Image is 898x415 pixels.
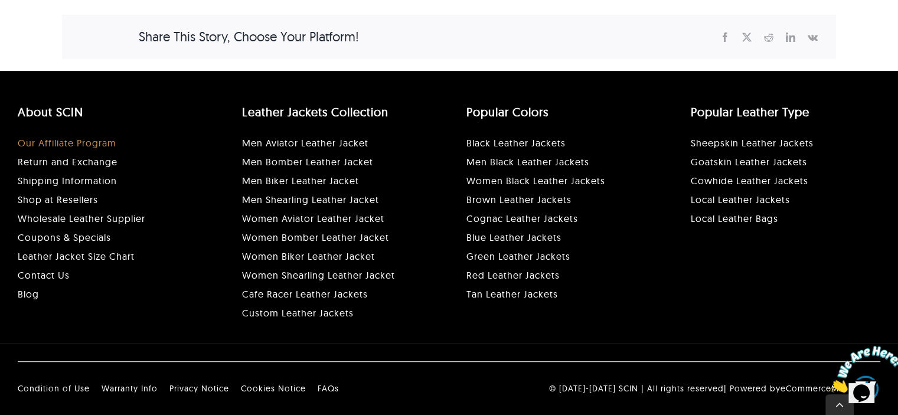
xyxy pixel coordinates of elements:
[139,27,359,47] h4: Share This Story, Choose Your Platform!
[242,137,368,149] a: Men Aviator Leather Jacket
[466,137,566,149] a: Black Leather Jackets
[18,383,90,394] a: Condition of Use
[241,383,306,394] a: Cookies Notice
[802,30,824,45] a: Vk
[466,269,560,281] a: Red Leather Jackets
[242,250,375,262] a: Women Biker Leather Jacket
[691,194,790,205] a: Local Leather Jackets
[242,288,368,300] a: Cafe Racer Leather Jackets
[5,5,78,51] img: Chat attention grabber
[466,213,578,224] a: Cognac Leather Jackets
[318,383,339,394] a: FAQs
[466,175,605,187] a: Women Black Leather Jackets
[18,156,117,168] a: Return and Exchange
[242,194,379,205] a: Men Shearling Leather Jacket
[714,30,736,45] a: Facebook
[691,175,808,187] a: Cowhide Leather Jackets
[466,288,558,300] a: Tan Leather Jackets
[691,156,807,168] a: Goatskin Leather Jackets
[691,213,778,224] a: Local Leather Goods and Accessories
[549,374,880,403] p: © [DATE]-[DATE] SCIN | All rights reserved| Powered by
[18,137,116,149] a: Our Affiliate Program
[242,213,384,224] a: Women Aviator Leather Jacket
[18,250,135,262] a: Leather Jacket Size Chart
[691,104,809,119] a: Popular Leather Type
[18,213,145,224] a: Wholesale Leather Supplier
[18,269,70,281] a: Contact Us
[5,5,9,15] span: 1
[18,288,39,300] a: Blog
[825,341,898,397] iframe: chat widget
[242,231,389,243] a: Women Bomber Leather Jacket
[758,30,780,45] a: Reddit
[780,30,802,45] a: LinkedIn
[169,383,229,394] a: Privacy Notice
[18,104,83,119] a: About SCIN
[691,137,814,149] a: Sheepskin Leather Jackets
[18,194,98,205] a: Shop at Resellers
[242,269,395,281] a: Women Shearling Leather Jacket
[18,175,117,187] a: Shipping Information
[102,383,158,394] a: Warranty Info
[466,250,570,262] a: Green Leather Jackets
[466,156,589,168] a: Men Black Leather Jackets
[736,30,758,45] a: X
[242,156,373,168] a: Men Bomber Leather Jacket
[466,194,572,205] a: Brown Leather Jackets
[466,104,548,119] a: Popular Colors
[242,307,354,319] a: Custom Leather Jackets
[242,175,359,187] a: Men Biker Leather Jacket
[466,231,561,243] a: Blue Leather Jackets
[781,383,845,395] a: eCommerceMD
[242,104,388,119] a: Leather Jackets Collection
[18,231,111,243] a: Coupons & Specials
